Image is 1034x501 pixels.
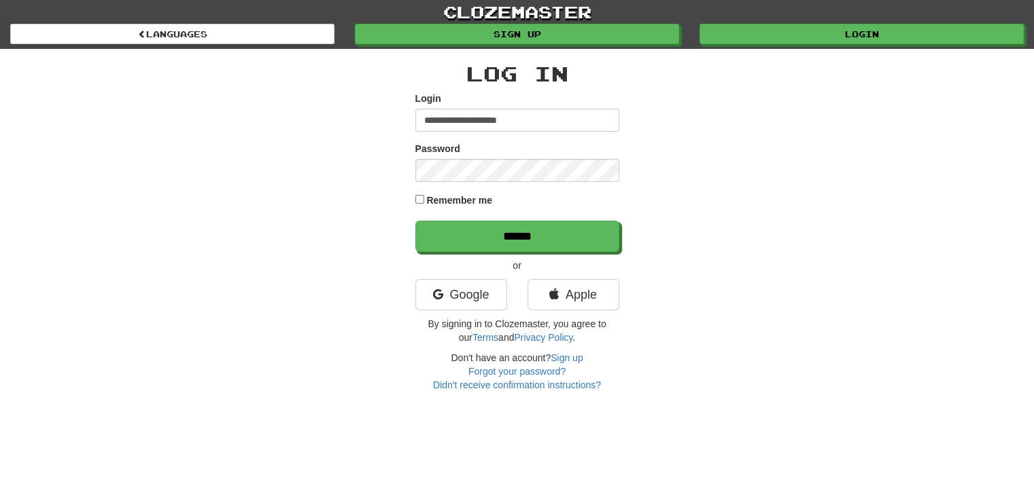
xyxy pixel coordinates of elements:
[415,279,507,310] a: Google
[528,279,619,310] a: Apple
[415,62,619,85] h2: Log In
[10,24,334,44] a: Languages
[700,24,1024,44] a: Login
[415,92,441,105] label: Login
[468,366,566,377] a: Forgot your password?
[415,142,460,155] label: Password
[472,332,498,343] a: Terms
[355,24,679,44] a: Sign up
[514,332,572,343] a: Privacy Policy
[415,317,619,344] p: By signing in to Clozemaster, you agree to our and .
[426,193,492,207] label: Remember me
[415,351,619,392] div: Don't have an account?
[433,379,601,390] a: Didn't receive confirmation instructions?
[551,352,583,363] a: Sign up
[415,259,619,272] p: or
